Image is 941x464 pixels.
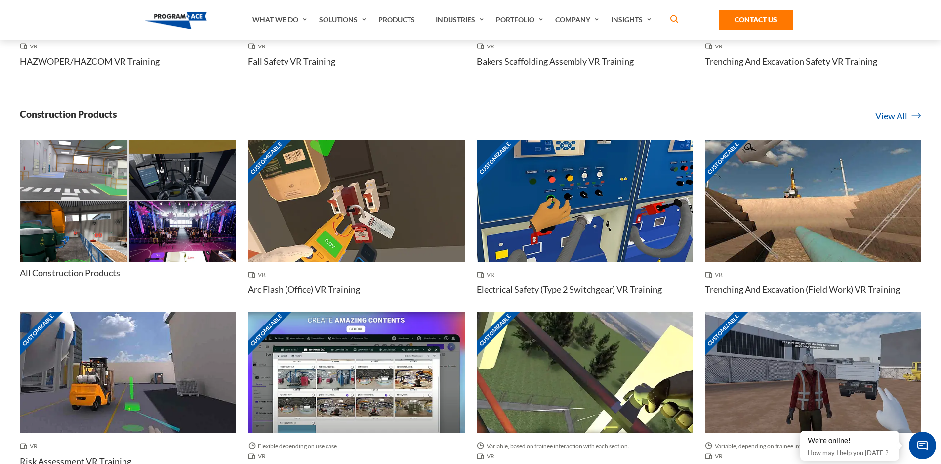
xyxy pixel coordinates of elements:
span: VR [477,42,498,51]
h4: Arc Flash (Office) VR Training [248,283,360,296]
h4: Electrical Safety (Type 2 Switchgear) VR Training [477,283,662,296]
h4: HAZWOPER/HAZCOM VR Training [20,55,160,68]
h4: All Construction Products [20,267,120,279]
a: Customizable Thumbnail - Arc Flash (Office) VR Training VR Arc Flash (Office) VR Training [248,140,464,312]
img: Thumbnail - Essential public speaking VR Training [129,201,236,262]
h3: Construction Products [20,108,117,120]
a: View All [875,109,921,123]
a: Thumbnail - Warehouse Safety VR Training Thumbnail - Forklift Fundamentals VR Training Thumbnail ... [20,140,236,298]
span: VR [705,270,727,279]
img: Thumbnail - No-code Immersive Learning Platform [248,312,464,434]
span: VR [477,270,498,279]
span: VR [20,42,41,51]
img: Thumbnail - Trenching And Excavation (Field Work) VR Training [705,140,921,262]
a: Customizable Thumbnail - Trenching And Excavation (Field Work) VR Training VR Trenching And Excav... [705,140,921,312]
span: VR [705,451,727,461]
p: How may I help you [DATE]? [808,447,892,459]
img: Thumbnail - General Hazard Recognition VR Training [705,312,921,434]
img: Thumbnail - Warehouse Safety VR Training [20,140,127,200]
h4: Fall Safety VR Training [248,55,335,68]
a: Customizable Thumbnail - Electrical Safety (Type 2 Switchgear) VR Training VR Electrical Safety (... [477,140,693,312]
img: Thumbnail - Forklift Fundamentals VR Training [129,140,236,200]
span: VR [705,42,727,51]
h4: Trenching And Excavation (Field Work) VR Training [705,283,900,296]
span: Customizable [698,305,748,355]
span: Variable, based on trainee interaction with each section. [477,441,633,451]
a: Contact Us [719,10,793,30]
img: Thumbnail - Fall Safety: Communication Towers VR Training [477,312,693,434]
span: VR [248,451,270,461]
span: Variable, depending on trainee interaction with each component. [705,441,885,451]
img: Thumbnail - Fire Safety (Hangar) VR Training [20,201,127,262]
span: Customizable [241,305,291,355]
img: Thumbnail - Electrical Safety (Type 2 Switchgear) VR Training [477,140,693,262]
span: VR [248,270,270,279]
img: Thumbnail - Risk Assessment VR Training [20,312,236,434]
span: Flexible depending on use case [248,441,341,451]
span: Customizable [470,305,520,355]
div: We're online! [808,436,892,446]
h4: Trenching and Excavation Safety VR Training [705,55,877,68]
span: VR [20,441,41,451]
h4: Bakers Scaffolding Assembly VR Training [477,55,634,68]
span: Customizable [13,305,63,355]
span: Customizable [698,133,748,184]
span: VR [477,451,498,461]
span: Chat Widget [909,432,936,459]
span: Customizable [241,133,291,184]
img: Thumbnail - Arc Flash (Office) VR Training [248,140,464,262]
span: VR [248,42,270,51]
img: Program-Ace [145,12,207,29]
span: Customizable [470,133,520,184]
